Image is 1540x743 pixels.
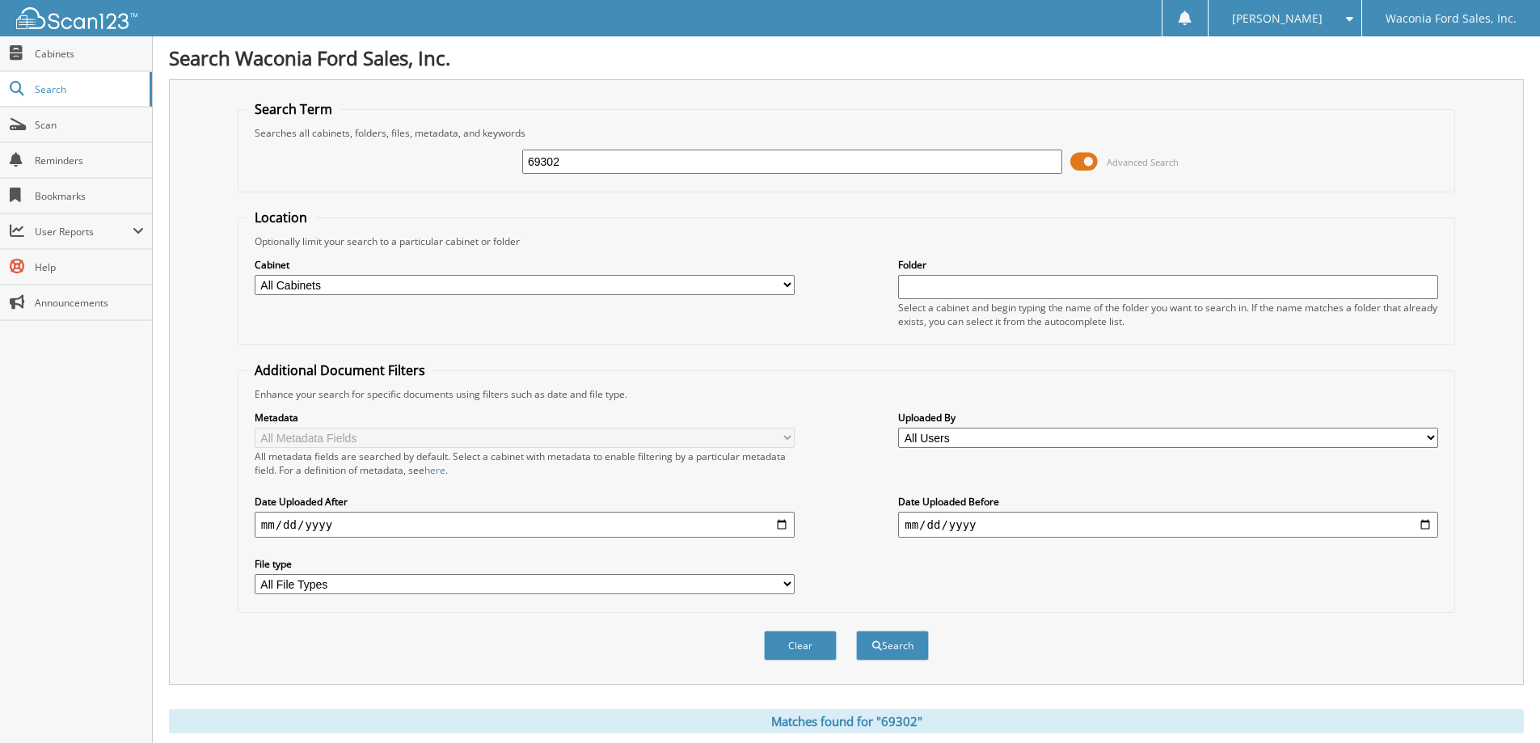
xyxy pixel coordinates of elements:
[764,631,837,661] button: Clear
[1107,156,1179,168] span: Advanced Search
[169,44,1524,71] h1: Search Waconia Ford Sales, Inc.
[35,82,141,96] span: Search
[35,296,144,310] span: Announcements
[255,411,795,424] label: Metadata
[1386,14,1517,23] span: Waconia Ford Sales, Inc.
[247,126,1446,140] div: Searches all cabinets, folders, files, metadata, and keywords
[898,495,1438,509] label: Date Uploaded Before
[16,7,137,29] img: scan123-logo-white.svg
[1232,14,1323,23] span: [PERSON_NAME]
[255,450,795,477] div: All metadata fields are searched by default. Select a cabinet with metadata to enable filtering b...
[424,463,445,477] a: here
[35,260,144,274] span: Help
[247,361,433,379] legend: Additional Document Filters
[169,709,1524,733] div: Matches found for "69302"
[255,258,795,272] label: Cabinet
[35,154,144,167] span: Reminders
[35,118,144,132] span: Scan
[898,301,1438,328] div: Select a cabinet and begin typing the name of the folder you want to search in. If the name match...
[247,209,315,226] legend: Location
[247,100,340,118] legend: Search Term
[35,47,144,61] span: Cabinets
[35,189,144,203] span: Bookmarks
[898,258,1438,272] label: Folder
[255,512,795,538] input: start
[898,512,1438,538] input: end
[898,411,1438,424] label: Uploaded By
[255,557,795,571] label: File type
[255,495,795,509] label: Date Uploaded After
[247,387,1446,401] div: Enhance your search for specific documents using filters such as date and file type.
[35,225,133,239] span: User Reports
[856,631,929,661] button: Search
[247,234,1446,248] div: Optionally limit your search to a particular cabinet or folder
